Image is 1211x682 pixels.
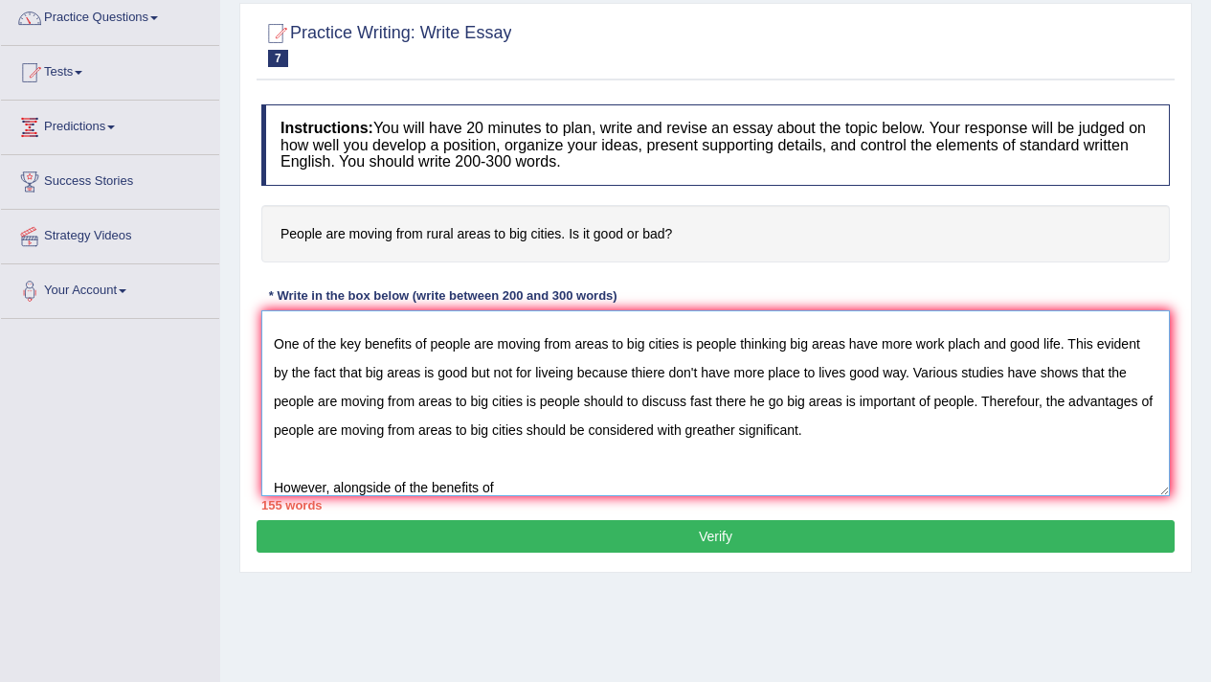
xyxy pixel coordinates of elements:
div: * Write in the box below (write between 200 and 300 words) [261,286,624,305]
b: Instructions: [280,120,373,136]
button: Verify [257,520,1175,553]
span: 7 [268,50,288,67]
a: Tests [1,46,219,94]
h2: Practice Writing: Write Essay [261,19,511,67]
a: Your Account [1,264,219,312]
a: Predictions [1,101,219,148]
div: 155 words [261,496,1170,514]
a: Success Stories [1,155,219,203]
h4: You will have 20 minutes to plan, write and revise an essay about the topic below. Your response ... [261,104,1170,186]
h4: People are moving from rural areas to big cities. Is it good or bad? [261,205,1170,263]
a: Strategy Videos [1,210,219,258]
